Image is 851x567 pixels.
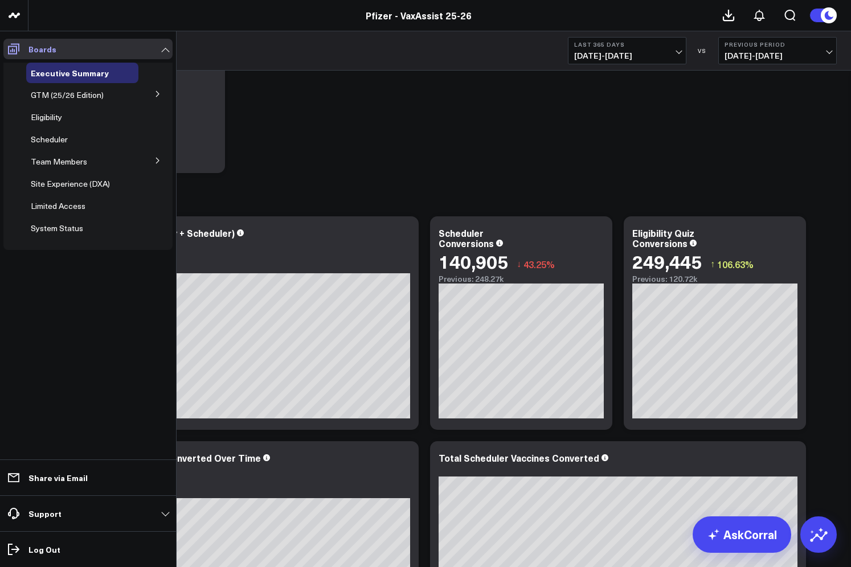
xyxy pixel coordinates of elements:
[710,257,715,272] span: ↑
[366,9,472,22] a: Pfizer - VaxAssist 25-26
[28,509,62,518] p: Support
[725,51,830,60] span: [DATE] - [DATE]
[31,89,104,100] span: GTM (25/26 Edition)
[718,37,837,64] button: Previous Period[DATE]-[DATE]
[3,539,173,560] a: Log Out
[31,223,83,233] span: System Status
[632,274,797,283] div: Previous: 120.72k
[31,68,109,77] a: Executive Summary
[28,473,88,482] p: Share via Email
[574,41,680,48] b: Last 365 Days
[28,44,56,54] p: Boards
[632,251,702,272] div: 249,445
[31,200,85,211] span: Limited Access
[717,258,754,270] span: 106.63%
[31,156,87,167] span: Team Members
[31,67,109,79] span: Executive Summary
[693,516,791,553] a: AskCorral
[632,227,694,249] div: Eligibility Quiz Conversions
[28,545,60,554] p: Log Out
[31,112,62,122] span: Eligibility
[517,257,521,272] span: ↓
[51,264,410,273] div: Previous: 368.99k
[31,224,83,233] a: System Status
[523,258,555,270] span: 43.25%
[439,451,599,464] div: Total Scheduler Vaccines Converted
[31,134,68,145] span: Scheduler
[574,51,680,60] span: [DATE] - [DATE]
[725,41,830,48] b: Previous Period
[692,47,713,54] div: VS
[439,251,508,272] div: 140,905
[51,489,410,498] div: Previous: 314.25k
[31,202,85,211] a: Limited Access
[31,113,62,122] a: Eligibility
[439,274,604,283] div: Previous: 248.27k
[31,178,110,189] span: Site Experience (DXA)
[31,179,110,188] a: Site Experience (DXA)
[568,37,686,64] button: Last 365 Days[DATE]-[DATE]
[31,91,104,100] a: GTM (25/26 Edition)
[31,157,87,166] a: Team Members
[31,135,68,144] a: Scheduler
[439,227,494,249] div: Scheduler Conversions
